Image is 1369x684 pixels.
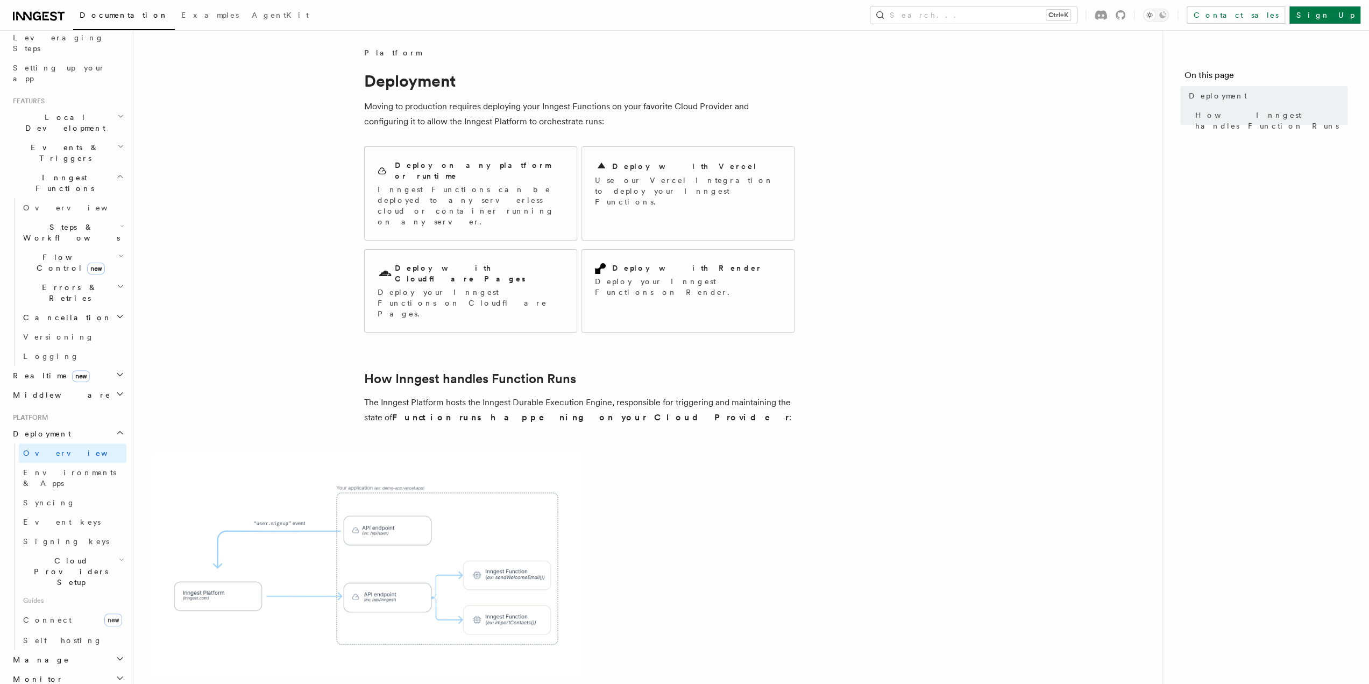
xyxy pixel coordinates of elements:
[23,203,134,212] span: Overview
[19,217,126,248] button: Steps & Workflows
[9,424,126,443] button: Deployment
[1191,105,1347,136] a: How Inngest handles Function Runs
[364,99,795,129] p: Moving to production requires deploying your Inngest Functions on your favorite Cloud Provider an...
[1046,10,1070,20] kbd: Ctrl+K
[9,385,126,405] button: Middleware
[13,33,104,53] span: Leveraging Steps
[9,108,126,138] button: Local Development
[1189,90,1247,101] span: Deployment
[73,3,175,30] a: Documentation
[364,146,577,241] a: Deploy on any platform or runtimeInngest Functions can be deployed to any serverless cloud or con...
[9,443,126,650] div: Deployment
[595,175,781,207] p: Use our Vercel Integration to deploy your Inngest Functions.
[870,6,1077,24] button: Search...Ctrl+K
[19,222,120,243] span: Steps & Workflows
[9,28,126,58] a: Leveraging Steps
[19,282,117,304] span: Errors & Retries
[23,616,72,624] span: Connect
[72,370,90,382] span: new
[9,654,69,665] span: Manage
[1195,110,1347,131] span: How Inngest handles Function Runs
[252,11,309,19] span: AgentKit
[612,263,762,273] h2: Deploy with Render
[19,347,126,366] a: Logging
[19,463,126,493] a: Environments & Apps
[19,248,126,278] button: Flow Controlnew
[9,58,126,88] a: Setting up your app
[392,412,789,422] strong: Function runs happening on your Cloud Provider
[181,11,239,19] span: Examples
[9,370,90,381] span: Realtime
[364,47,421,58] span: Platform
[19,592,126,609] span: Guides
[151,453,581,678] img: The Inngest Platform communicates with your deployed Inngest Functions by sending requests to you...
[104,614,122,626] span: new
[9,172,116,194] span: Inngest Functions
[9,112,117,133] span: Local Development
[9,138,126,168] button: Events & Triggers
[23,468,116,488] span: Environments & Apps
[19,551,126,592] button: Cloud Providers Setup
[80,11,168,19] span: Documentation
[595,276,781,298] p: Deploy your Inngest Functions on Render.
[23,352,79,361] span: Logging
[19,631,126,650] a: Self hosting
[19,555,119,588] span: Cloud Providers Setup
[581,249,795,333] a: Deploy with RenderDeploy your Inngest Functions on Render.
[612,161,757,172] h2: Deploy with Vercel
[19,443,126,463] a: Overview
[19,198,126,217] a: Overview
[9,366,126,385] button: Realtimenew
[378,266,393,281] svg: Cloudflare
[364,395,795,425] p: The Inngest Platform hosts the Inngest Durable Execution Engine, responsible for triggering and m...
[1187,6,1285,24] a: Contact sales
[19,532,126,551] a: Signing keys
[19,252,118,273] span: Flow Control
[9,428,71,439] span: Deployment
[19,493,126,512] a: Syncing
[19,327,126,347] a: Versioning
[19,512,126,532] a: Event keys
[19,312,112,323] span: Cancellation
[1184,69,1347,86] h4: On this page
[245,3,315,29] a: AgentKit
[19,609,126,631] a: Connectnew
[9,168,126,198] button: Inngest Functions
[23,518,101,526] span: Event keys
[9,198,126,366] div: Inngest Functions
[23,498,75,507] span: Syncing
[9,413,48,422] span: Platform
[395,263,564,284] h2: Deploy with Cloudflare Pages
[364,249,577,333] a: Deploy with Cloudflare PagesDeploy your Inngest Functions on Cloudflare Pages.
[9,390,111,400] span: Middleware
[9,142,117,164] span: Events & Triggers
[175,3,245,29] a: Examples
[13,64,105,83] span: Setting up your app
[395,160,564,181] h2: Deploy on any platform or runtime
[9,650,126,669] button: Manage
[378,184,564,227] p: Inngest Functions can be deployed to any serverless cloud or container running on any server.
[23,333,94,341] span: Versioning
[364,71,795,90] h1: Deployment
[19,308,126,327] button: Cancellation
[1143,9,1169,22] button: Toggle dark mode
[1184,86,1347,105] a: Deployment
[23,537,109,546] span: Signing keys
[1289,6,1360,24] a: Sign Up
[19,278,126,308] button: Errors & Retries
[23,636,102,645] span: Self hosting
[364,371,576,386] a: How Inngest handles Function Runs
[87,263,105,274] span: new
[581,146,795,241] a: Deploy with VercelUse our Vercel Integration to deploy your Inngest Functions.
[9,97,45,105] span: Features
[378,287,564,319] p: Deploy your Inngest Functions on Cloudflare Pages.
[23,449,134,457] span: Overview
